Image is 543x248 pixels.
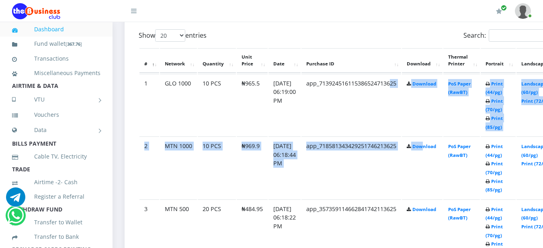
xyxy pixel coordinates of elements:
a: Print (85/pg) [486,115,503,130]
a: Download [412,81,436,87]
td: GLO 1000 [160,74,197,136]
th: #: activate to sort column descending [139,48,159,73]
img: User [515,3,531,19]
i: Renew/Upgrade Subscription [496,8,502,14]
a: Airtime -2- Cash [12,173,100,191]
td: ₦969.9 [237,136,268,199]
th: Quantity: activate to sort column ascending [198,48,236,73]
a: PoS Paper (RawBT) [448,143,471,158]
a: Print (44/pg) [486,81,503,96]
td: [DATE] 06:19:00 PM [268,74,301,136]
a: Download [412,206,436,212]
a: Miscellaneous Payments [12,64,100,82]
label: Show entries [139,29,207,42]
a: Vouchers [12,106,100,124]
select: Showentries [155,29,185,42]
a: Print (70/pg) [486,161,503,175]
a: Dashboard [12,20,100,39]
a: Download [412,143,436,149]
b: 367.76 [67,41,80,47]
a: Fund wallet[367.76] [12,35,100,53]
a: Print (85/pg) [486,178,503,193]
th: Thermal Printer: activate to sort column ascending [443,48,480,73]
a: Print (44/pg) [486,143,503,158]
td: [DATE] 06:18:44 PM [268,136,301,199]
a: Transfer to Bank [12,228,100,246]
td: app_713924516115386524713625 [301,74,401,136]
td: 10 PCS [198,136,236,199]
a: Transfer to Wallet [12,213,100,232]
th: Date: activate to sort column ascending [268,48,301,73]
td: 2 [139,136,159,199]
td: app_718581343429251746213625 [301,136,401,199]
td: ₦965.5 [237,74,268,136]
td: MTN 1000 [160,136,197,199]
th: Portrait: activate to sort column ascending [481,48,516,73]
img: Logo [12,3,60,19]
th: Network: activate to sort column ascending [160,48,197,73]
th: Purchase ID: activate to sort column ascending [301,48,401,73]
a: Print (70/pg) [486,224,503,238]
small: [ ] [66,41,82,47]
a: Transactions [12,49,100,68]
th: Download: activate to sort column ascending [402,48,443,73]
td: 10 PCS [198,74,236,136]
a: Print (70/pg) [486,98,503,113]
a: Print (44/pg) [486,206,503,221]
a: PoS Paper (RawBT) [448,206,471,221]
a: Data [12,120,100,140]
th: Unit Price: activate to sort column ascending [237,48,268,73]
a: Chat for support [6,193,25,207]
a: PoS Paper (RawBT) [448,81,471,96]
span: Renew/Upgrade Subscription [501,5,507,11]
a: Chat for support [7,212,24,225]
a: Cable TV, Electricity [12,147,100,166]
a: VTU [12,89,100,110]
td: 1 [139,74,159,136]
a: Register a Referral [12,187,100,206]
